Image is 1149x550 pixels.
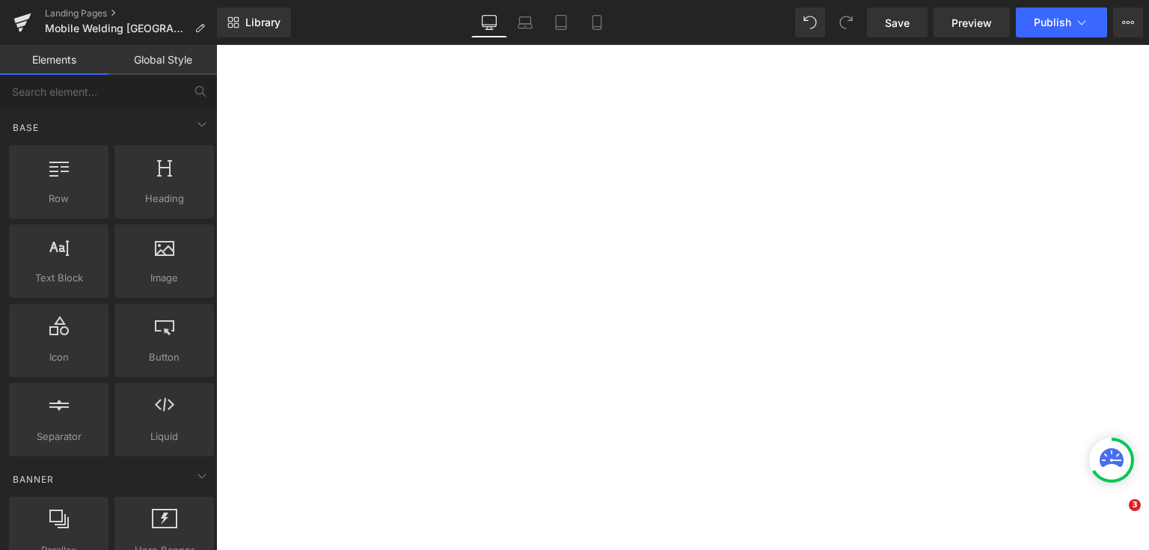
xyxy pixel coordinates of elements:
[119,191,209,207] span: Heading
[13,270,104,286] span: Text Block
[1016,7,1107,37] button: Publish
[1098,499,1134,535] iframe: Intercom live chat
[934,7,1010,37] a: Preview
[108,45,217,75] a: Global Style
[1129,499,1141,511] span: 3
[13,429,104,444] span: Separator
[1113,7,1143,37] button: More
[119,429,209,444] span: Liquid
[45,22,189,34] span: Mobile Welding [GEOGRAPHIC_DATA]
[45,7,217,19] a: Landing Pages
[119,270,209,286] span: Image
[217,7,291,37] a: New Library
[119,349,209,365] span: Button
[11,120,40,135] span: Base
[245,16,281,29] span: Library
[11,472,55,486] span: Banner
[543,7,579,37] a: Tablet
[1034,16,1071,28] span: Publish
[831,7,861,37] button: Redo
[952,15,992,31] span: Preview
[795,7,825,37] button: Undo
[13,191,104,207] span: Row
[13,349,104,365] span: Icon
[885,15,910,31] span: Save
[471,7,507,37] a: Desktop
[507,7,543,37] a: Laptop
[579,7,615,37] a: Mobile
